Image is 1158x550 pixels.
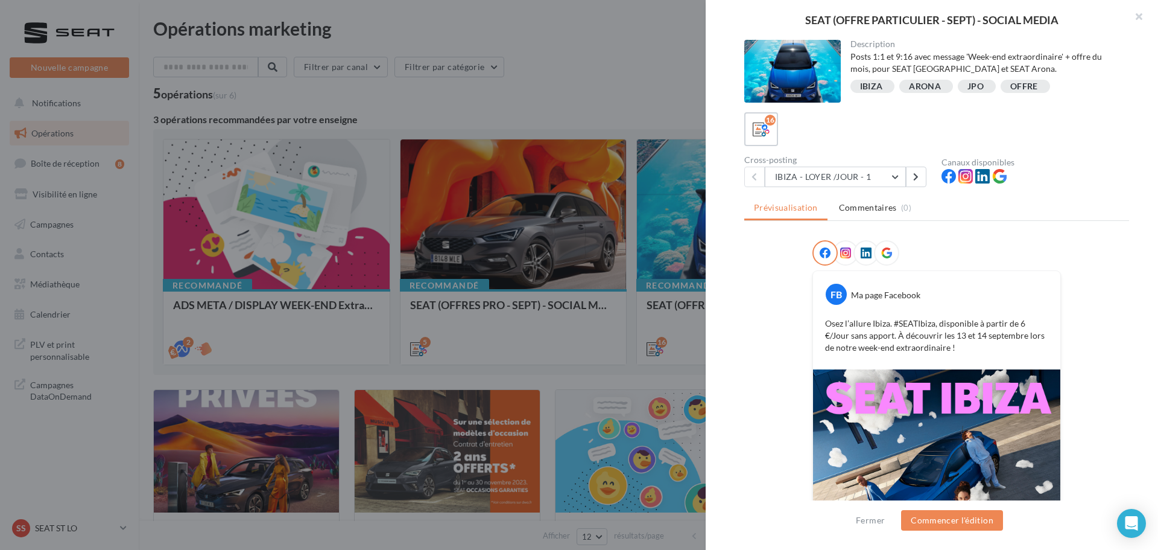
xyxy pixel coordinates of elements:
button: IBIZA - LOYER /JOUR - 1 [765,167,906,187]
div: Cross-posting [744,156,932,164]
div: SEAT (OFFRE PARTICULIER - SEPT) - SOCIAL MEDIA [725,14,1139,25]
p: Osez l’allure Ibiza. #SEATIbiza, disponible à partir de 6 €/Jour sans apport. À découvrir les 13 ... [825,318,1048,354]
span: Commentaires [839,202,897,214]
div: Posts 1:1 et 9:16 avec message 'Week-end extraordinaire' + offre du mois, pour SEAT [GEOGRAPHIC_D... [850,51,1120,75]
div: OFFRE [1010,82,1038,91]
div: Ma page Facebook [851,289,920,301]
div: IBIZA [860,82,883,91]
div: JPO [967,82,984,91]
div: FB [826,284,847,305]
div: 16 [765,115,776,126]
button: Fermer [851,513,890,528]
button: Commencer l'édition [901,510,1003,531]
div: Description [850,40,1120,48]
div: Canaux disponibles [941,158,1129,167]
div: Open Intercom Messenger [1117,509,1146,538]
span: (0) [901,203,911,213]
div: ARONA [909,82,941,91]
